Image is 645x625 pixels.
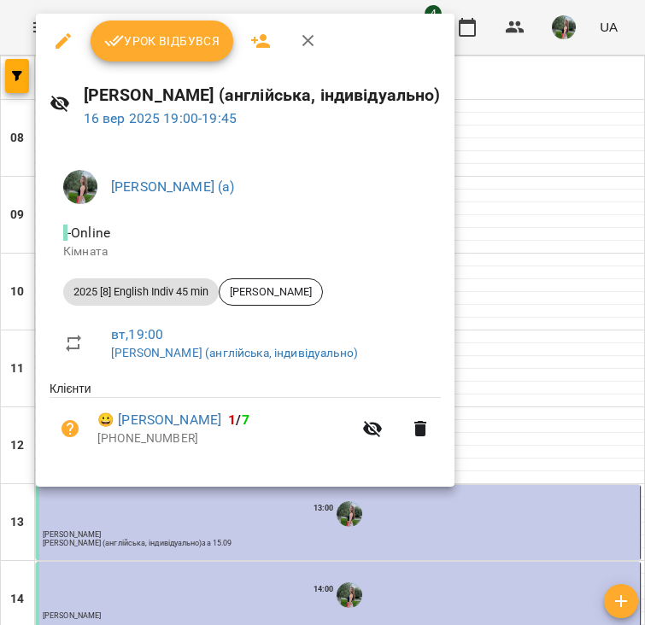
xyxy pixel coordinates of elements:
[84,110,237,126] a: 16 вер 2025 19:00-19:45
[97,430,352,447] p: [PHONE_NUMBER]
[63,225,114,241] span: - Online
[63,170,97,204] img: c0e52ca214e23f1dcb7d1c5ba6b1c1a3.jpeg
[50,408,91,449] button: Візит ще не сплачено. Додати оплату?
[111,346,358,359] a: [PERSON_NAME] (англійська, індивідуально)
[91,20,234,61] button: Урок відбувся
[111,326,163,342] a: вт , 19:00
[63,243,427,260] p: Кімната
[220,284,322,300] span: [PERSON_NAME]
[97,410,221,430] a: 😀 [PERSON_NAME]
[228,412,249,428] b: /
[84,82,441,108] h6: [PERSON_NAME] (англійська, індивідуально)
[219,278,323,306] div: [PERSON_NAME]
[242,412,249,428] span: 7
[228,412,236,428] span: 1
[104,31,220,51] span: Урок відбувся
[50,380,441,465] ul: Клієнти
[63,284,219,300] span: 2025 [8] English Indiv 45 min
[111,178,235,195] a: [PERSON_NAME] (а)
